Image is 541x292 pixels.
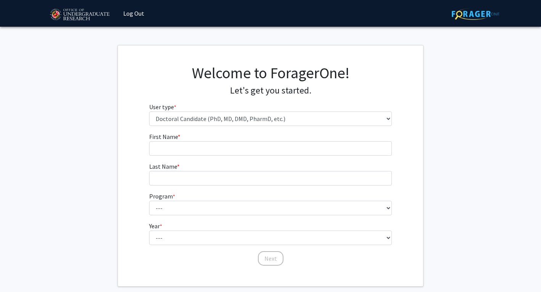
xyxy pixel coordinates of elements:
[6,258,32,286] iframe: Chat
[149,221,162,231] label: Year
[149,85,392,96] h4: Let's get you started.
[149,133,178,140] span: First Name
[149,64,392,82] h1: Welcome to ForagerOne!
[452,8,499,20] img: ForagerOne Logo
[149,192,175,201] label: Program
[47,5,112,24] img: University of Maryland Logo
[149,102,176,111] label: User type
[149,163,177,170] span: Last Name
[258,251,283,266] button: Next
